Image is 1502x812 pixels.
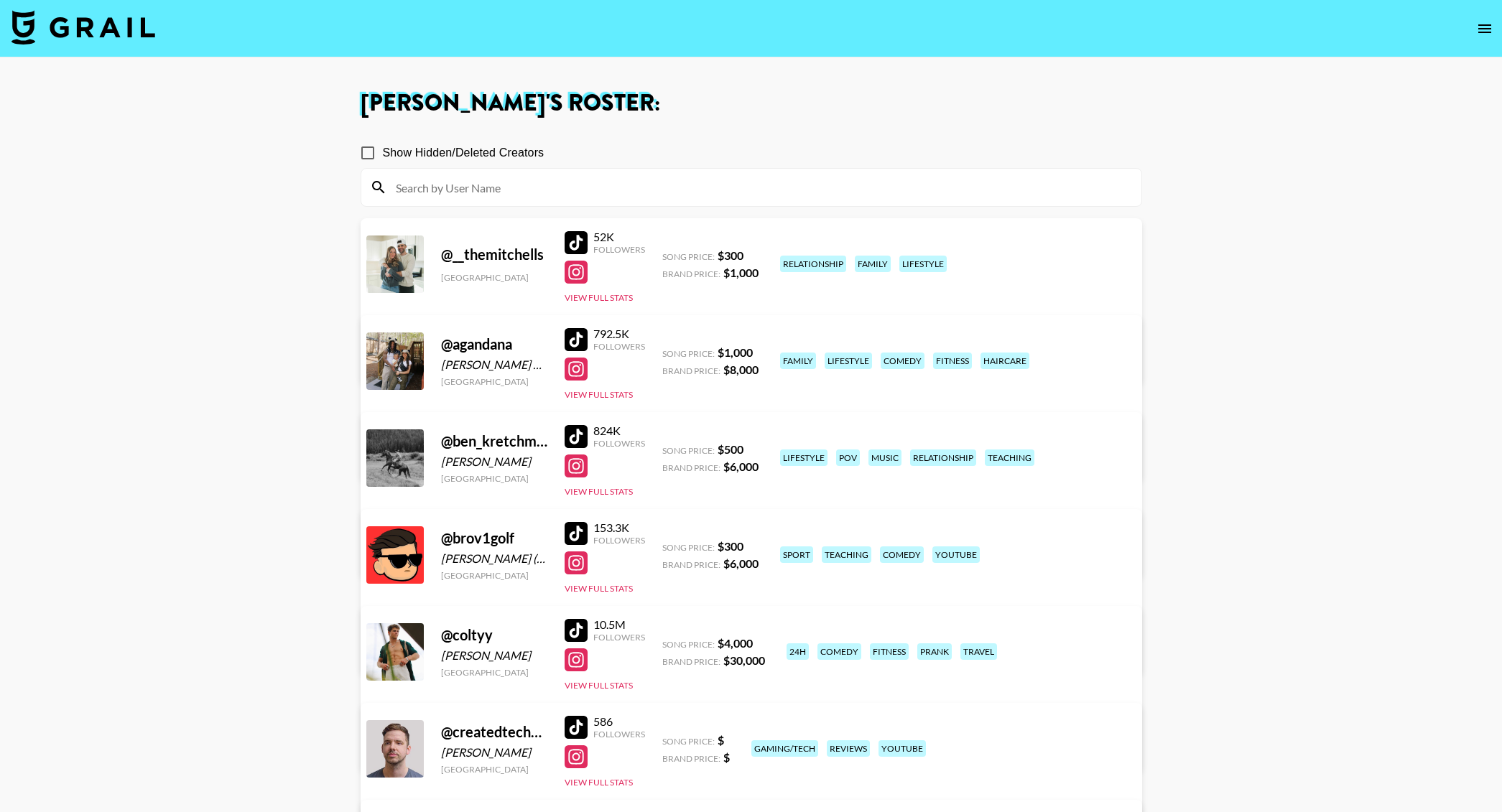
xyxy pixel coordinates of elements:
[718,539,743,553] strong: $ 300
[827,740,870,757] div: reviews
[870,643,909,660] div: fitness
[11,10,155,45] img: Grail Talent
[441,376,547,387] div: [GEOGRAPHIC_DATA]
[899,256,947,272] div: lifestyle
[780,353,816,369] div: family
[662,348,715,359] span: Song Price:
[662,542,715,553] span: Song Price:
[723,653,765,667] strong: $ 30,000
[441,358,547,372] div: [PERSON_NAME] & [PERSON_NAME]
[565,486,633,497] button: View Full Stats
[441,529,547,547] div: @ brov1golf
[441,648,547,663] div: [PERSON_NAME]
[879,740,926,757] div: youtube
[817,643,861,660] div: comedy
[441,432,547,450] div: @ ben_kretchman
[593,327,645,341] div: 792.5K
[718,248,743,262] strong: $ 300
[751,740,818,757] div: gaming/tech
[593,729,645,739] div: Followers
[985,449,1034,466] div: teaching
[593,714,645,729] div: 586
[565,680,633,691] button: View Full Stats
[441,246,547,263] div: @ __themitchells
[662,559,720,570] span: Brand Price:
[836,449,860,466] div: pov
[441,335,547,353] div: @ agandana
[441,667,547,678] div: [GEOGRAPHIC_DATA]
[1470,14,1499,43] button: open drawer
[593,521,645,535] div: 153.3K
[910,449,976,466] div: relationship
[868,449,901,466] div: music
[593,438,645,449] div: Followers
[662,639,715,650] span: Song Price:
[933,353,972,369] div: fitness
[593,535,645,546] div: Followers
[441,272,547,283] div: [GEOGRAPHIC_DATA]
[441,570,547,581] div: [GEOGRAPHIC_DATA]
[662,251,715,262] span: Song Price:
[565,777,633,788] button: View Full Stats
[662,753,720,764] span: Brand Price:
[565,292,633,303] button: View Full Stats
[662,462,720,473] span: Brand Price:
[593,341,645,352] div: Followers
[718,636,753,650] strong: $ 4,000
[662,365,720,376] span: Brand Price:
[565,389,633,400] button: View Full Stats
[361,92,1142,115] h1: [PERSON_NAME] 's Roster:
[780,256,846,272] div: relationship
[441,454,547,469] div: [PERSON_NAME]
[723,750,730,764] strong: $
[723,363,759,376] strong: $ 8,000
[780,449,828,466] div: lifestyle
[718,345,753,359] strong: $ 1,000
[787,643,809,660] div: 24h
[593,617,645,632] div: 10.5M
[718,733,724,747] strong: $
[932,546,980,563] div: youtube
[780,546,813,563] div: sport
[441,551,547,566] div: [PERSON_NAME] ([PERSON_NAME])
[723,556,759,570] strong: $ 6,000
[960,643,997,660] div: travel
[662,736,715,747] span: Song Price:
[822,546,871,563] div: teaching
[981,353,1029,369] div: haircare
[441,745,547,760] div: [PERSON_NAME]
[387,176,1133,199] input: Search by User Name
[718,442,743,456] strong: $ 500
[662,445,715,456] span: Song Price:
[662,269,720,279] span: Brand Price:
[565,583,633,594] button: View Full Stats
[723,266,759,279] strong: $ 1,000
[593,230,645,244] div: 52K
[593,424,645,438] div: 824K
[441,764,547,775] div: [GEOGRAPHIC_DATA]
[917,643,952,660] div: prank
[825,353,872,369] div: lifestyle
[880,546,924,563] div: comedy
[881,353,924,369] div: comedy
[383,144,544,162] span: Show Hidden/Deleted Creators
[593,632,645,643] div: Followers
[723,459,759,473] strong: $ 6,000
[441,723,547,741] div: @ createdtechofficial
[593,244,645,255] div: Followers
[441,626,547,644] div: @ coltyy
[662,656,720,667] span: Brand Price:
[855,256,891,272] div: family
[441,473,547,484] div: [GEOGRAPHIC_DATA]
